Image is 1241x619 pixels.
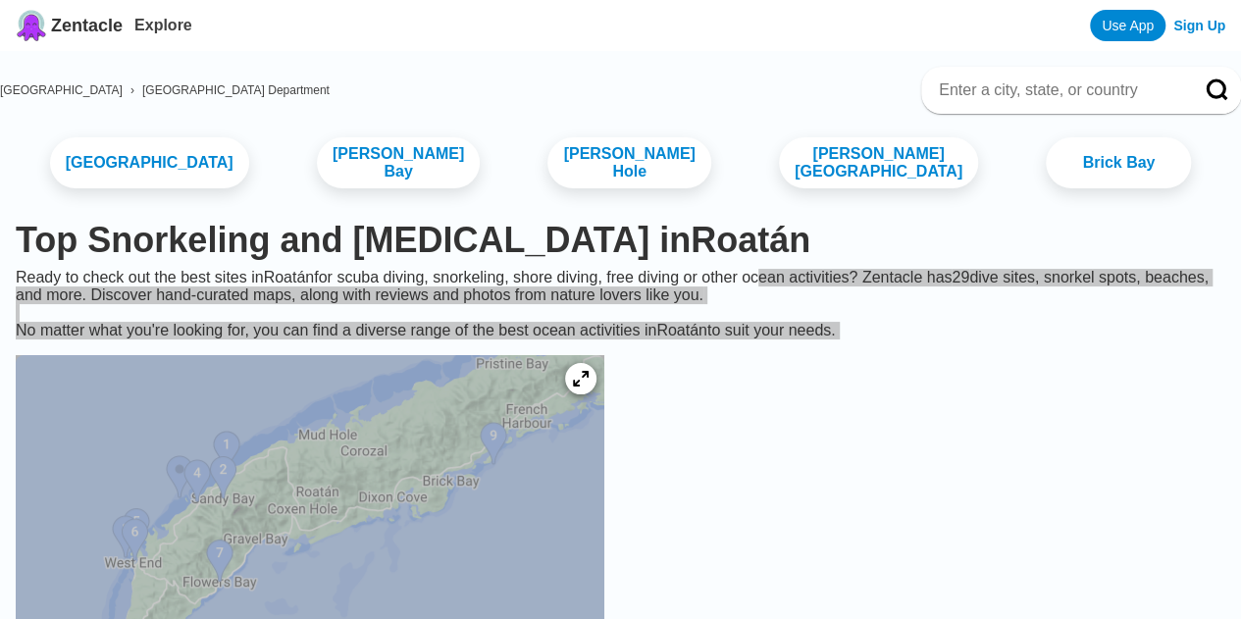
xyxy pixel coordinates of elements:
a: [GEOGRAPHIC_DATA] Department [142,83,330,97]
a: [PERSON_NAME][GEOGRAPHIC_DATA] [779,137,978,188]
a: Brick Bay [1046,137,1191,188]
span: Zentacle [51,16,123,36]
a: [GEOGRAPHIC_DATA] [50,137,249,188]
a: Use App [1090,10,1165,41]
a: Zentacle logoZentacle [16,10,123,41]
input: Enter a city, state, or country [937,80,1178,100]
a: Explore [134,17,192,33]
img: Zentacle logo [16,10,47,41]
a: Sign Up [1173,18,1225,33]
h1: Top Snorkeling and [MEDICAL_DATA] in Roatán [16,220,1225,261]
span: › [130,83,134,97]
a: [PERSON_NAME] Hole [547,137,710,188]
a: [PERSON_NAME] Bay [317,137,480,188]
